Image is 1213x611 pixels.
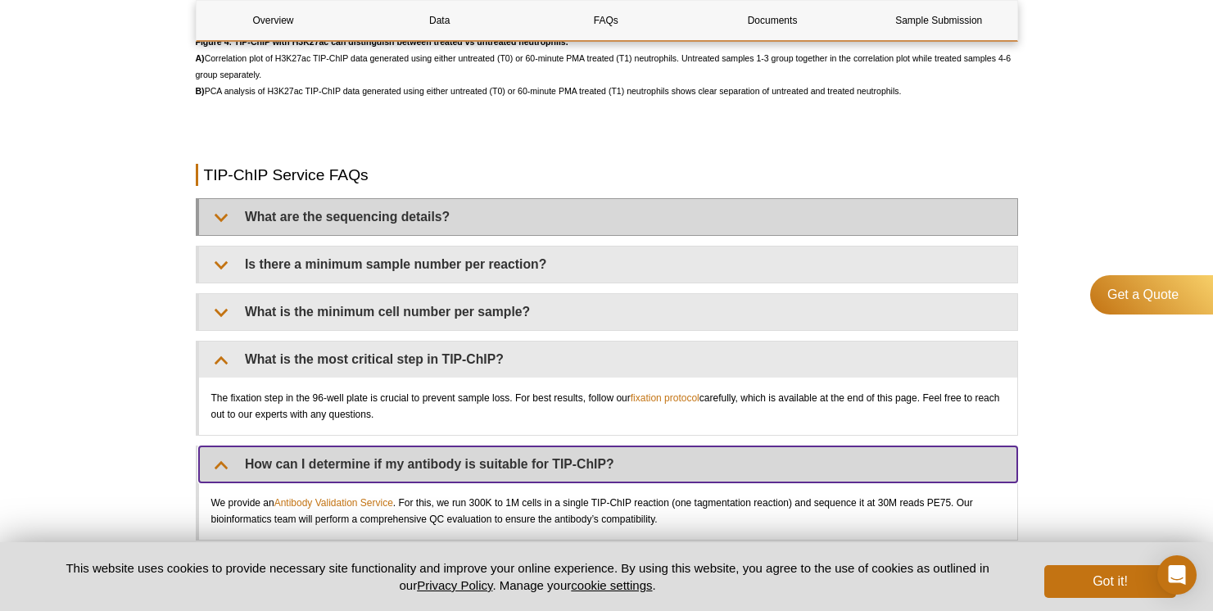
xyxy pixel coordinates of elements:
button: cookie settings [571,578,652,592]
div: The fixation step in the 96-well plate is crucial to prevent sample loss. For best results, follo... [199,378,1017,435]
a: Privacy Policy [417,578,492,592]
a: Overview [197,1,351,40]
strong: Figure 4: TIP-ChIP with H3K27ac can distinguish between treated vs untreated neutrophils. [196,37,568,47]
h2: TIP-ChIP Service FAQs [196,164,1018,186]
div: We provide an . For this, we run 300K to 1M cells in a single TIP-ChIP reaction (one tagmentation... [199,482,1017,540]
summary: Is there a minimum sample number per reaction? [199,247,1017,283]
summary: How can I determine if my antibody is suitable for TIP-ChIP? [199,446,1017,482]
summary: What are the sequencing details? [199,199,1017,235]
button: Got it! [1044,565,1175,598]
strong: B) [196,86,205,96]
a: Data [363,1,517,40]
p: This website uses cookies to provide necessary site functionality and improve your online experie... [38,559,1018,594]
a: Documents [695,1,849,40]
a: Sample Submission [862,1,1016,40]
summary: What is the minimum cell number per sample? [199,294,1017,330]
a: Get a Quote [1090,275,1213,315]
a: fixation protocol [631,390,699,406]
strong: A) [196,53,205,63]
summary: What is the most critical step in TIP-ChIP? [199,342,1017,378]
span: Correlation plot of H3K27ac TIP-ChIP data generated using either untreated (T0) or 60-minute PMA ... [196,37,1012,96]
a: Antibody Validation Service [274,495,393,511]
div: Open Intercom Messenger [1157,555,1197,595]
a: FAQs [529,1,683,40]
